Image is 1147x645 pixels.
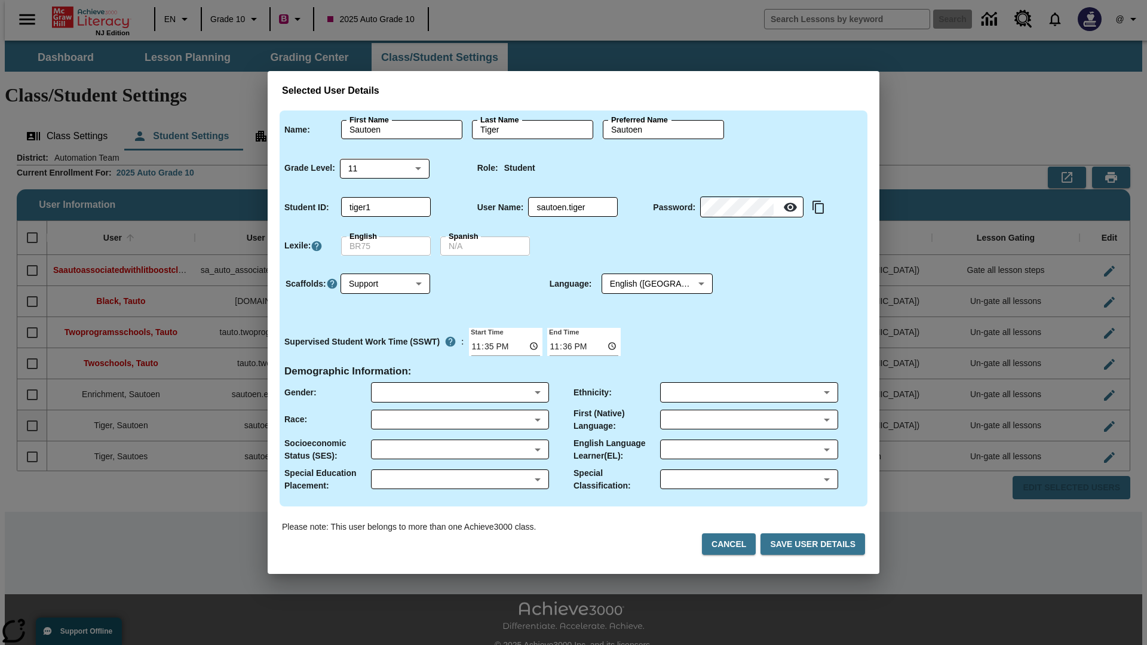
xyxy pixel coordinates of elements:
button: Reveal Password [778,195,802,219]
div: : [284,331,464,352]
label: Spanish [449,231,479,242]
button: Supervised Student Work Time is the timeframe when students can take LevelSet and when lessons ar... [440,331,461,352]
p: Student [504,162,535,174]
p: Special Education Placement : [284,467,371,492]
p: First (Native) Language : [573,407,660,432]
button: Click here to know more about Scaffolds [326,278,338,290]
p: Grade Level : [284,162,335,174]
p: Gender : [284,386,317,399]
p: Supervised Student Work Time (SSWT) [284,336,440,348]
label: Preferred Name [611,115,668,125]
p: Language : [550,278,592,290]
div: Password [700,198,803,217]
div: Language [602,274,713,294]
p: Race : [284,413,307,426]
p: Name : [284,124,310,136]
p: Role : [477,162,498,174]
p: English Language Learner(EL) : [573,437,660,462]
div: Grade Level [340,158,430,178]
div: Support [341,274,430,294]
div: 11 [340,158,430,178]
label: First Name [349,115,389,125]
p: Socioeconomic Status (SES) : [284,437,371,462]
label: Last Name [480,115,519,125]
p: Student ID : [284,201,329,214]
label: English [349,231,377,242]
label: Start Time [469,327,504,336]
a: Click here to know more about Lexiles, Will open in new tab [311,240,323,252]
div: User Name [528,198,618,217]
p: Please note: This user belongs to more than one Achieve3000 class. [282,521,536,533]
label: End Time [547,327,579,336]
h4: Demographic Information : [284,365,412,378]
p: Password : [653,201,695,214]
p: Special Classification : [573,467,660,492]
div: Student ID [341,198,431,217]
button: Copy text to clipboard [808,197,829,217]
div: Scaffolds [341,274,430,294]
button: Cancel [702,533,756,555]
button: Save User Details [760,533,865,555]
p: Scaffolds : [286,278,326,290]
p: User Name : [477,201,524,214]
p: Ethnicity : [573,386,612,399]
h3: Selected User Details [282,85,865,97]
div: English ([GEOGRAPHIC_DATA]) [602,274,713,294]
p: Lexile : [284,239,311,252]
